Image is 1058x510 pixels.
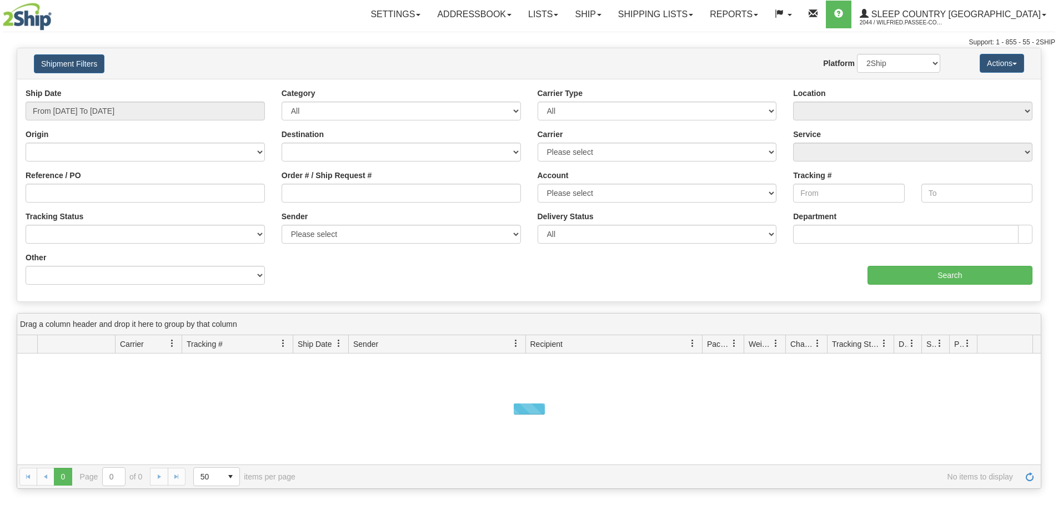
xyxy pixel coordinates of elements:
label: Category [282,88,315,99]
label: Tracking # [793,170,831,181]
input: From [793,184,904,203]
a: Shipping lists [610,1,701,28]
span: Tracking Status [832,339,880,350]
span: Sleep Country [GEOGRAPHIC_DATA] [869,9,1041,19]
label: Ship Date [26,88,62,99]
span: Page 0 [54,468,72,486]
label: Reference / PO [26,170,81,181]
a: Packages filter column settings [725,334,744,353]
a: Tracking Status filter column settings [875,334,894,353]
span: Tracking # [187,339,223,350]
div: grid grouping header [17,314,1041,335]
input: Search [868,266,1032,285]
button: Shipment Filters [34,54,104,73]
span: Delivery Status [899,339,908,350]
a: Delivery Status filter column settings [902,334,921,353]
label: Carrier [538,129,563,140]
label: Other [26,252,46,263]
span: Page of 0 [80,467,143,486]
span: Page sizes drop down [193,467,240,486]
button: Actions [980,54,1024,73]
a: Addressbook [429,1,520,28]
label: Platform [823,58,855,69]
label: Account [538,170,569,181]
span: Recipient [530,339,563,350]
a: Refresh [1021,468,1039,486]
label: Carrier Type [538,88,583,99]
label: Service [793,129,821,140]
a: Tracking # filter column settings [274,334,293,353]
a: Ship [566,1,609,28]
a: Sleep Country [GEOGRAPHIC_DATA] 2044 / Wilfried.Passee-Coutrin [851,1,1055,28]
a: Charge filter column settings [808,334,827,353]
a: Shipment Issues filter column settings [930,334,949,353]
label: Location [793,88,825,99]
a: Ship Date filter column settings [329,334,348,353]
iframe: chat widget [1032,198,1057,311]
a: Sender filter column settings [507,334,525,353]
a: Pickup Status filter column settings [958,334,977,353]
a: Lists [520,1,566,28]
img: logo2044.jpg [3,3,52,31]
span: Packages [707,339,730,350]
a: Recipient filter column settings [683,334,702,353]
span: Carrier [120,339,144,350]
label: Tracking Status [26,211,83,222]
a: Reports [701,1,766,28]
span: Weight [749,339,772,350]
span: items per page [193,467,295,486]
a: Settings [362,1,429,28]
span: Charge [790,339,814,350]
span: Pickup Status [954,339,964,350]
label: Order # / Ship Request # [282,170,372,181]
span: 2044 / Wilfried.Passee-Coutrin [860,17,943,28]
a: Weight filter column settings [766,334,785,353]
label: Sender [282,211,308,222]
span: Shipment Issues [926,339,936,350]
input: To [921,184,1032,203]
label: Department [793,211,836,222]
span: select [222,468,239,486]
span: Ship Date [298,339,332,350]
a: Carrier filter column settings [163,334,182,353]
label: Origin [26,129,48,140]
label: Delivery Status [538,211,594,222]
div: Support: 1 - 855 - 55 - 2SHIP [3,38,1055,47]
span: Sender [353,339,378,350]
span: 50 [200,471,215,482]
label: Destination [282,129,324,140]
span: No items to display [311,472,1013,481]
